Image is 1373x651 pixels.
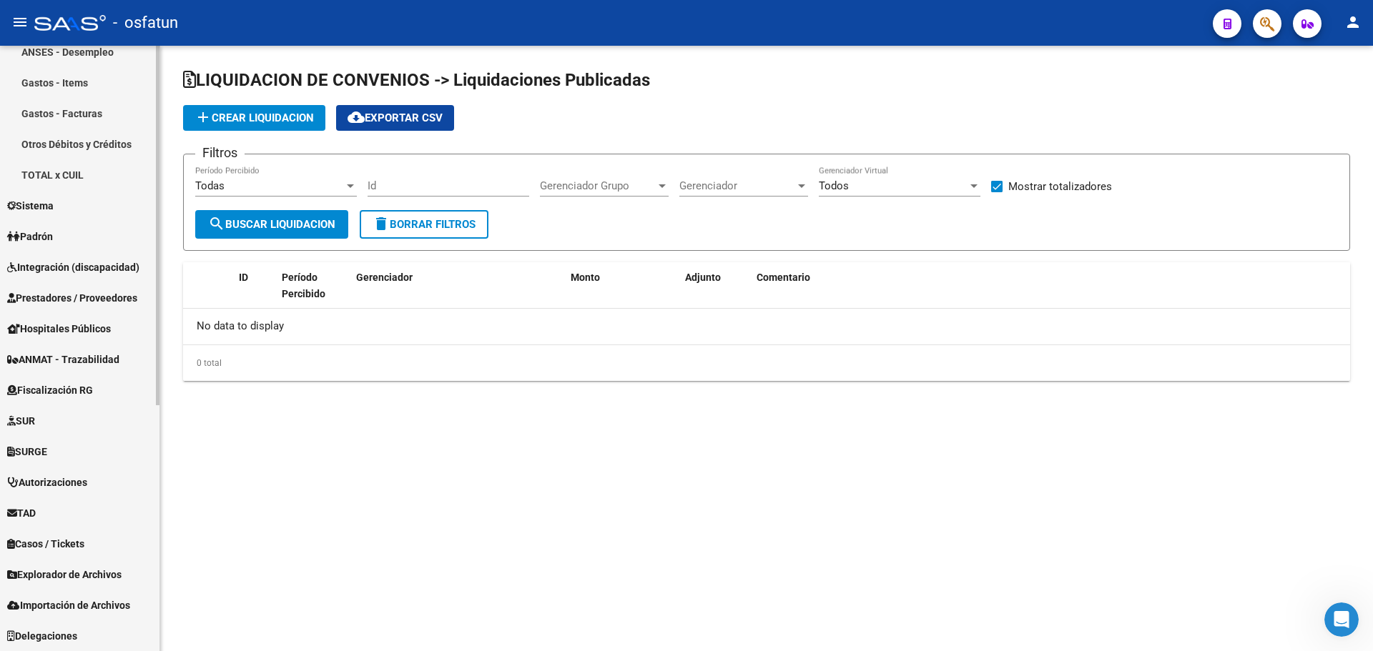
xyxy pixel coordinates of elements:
[565,262,679,325] datatable-header-cell: Monto
[356,272,413,283] span: Gerenciador
[7,567,122,582] span: Explorador de Archivos
[540,179,656,192] span: Gerenciador Grupo
[1008,178,1112,195] span: Mostrar totalizadores
[7,229,53,244] span: Padrón
[336,105,454,131] button: Exportar CSV
[571,272,600,283] span: Monto
[195,179,225,192] span: Todas
[7,352,119,367] span: ANMAT - Trazabilidad
[7,290,137,306] span: Prestadores / Proveedores
[7,321,111,337] span: Hospitales Públicos
[373,218,476,231] span: Borrar Filtros
[7,536,84,552] span: Casos / Tickets
[1324,602,1359,637] iframe: Intercom live chat
[348,111,443,124] span: Exportar CSV
[239,272,248,283] span: ID
[679,262,751,325] datatable-header-cell: Adjunto
[679,179,795,192] span: Gerenciador
[350,262,565,325] datatable-header-cell: Gerenciador
[282,272,325,299] span: Período Percibido
[7,413,35,429] span: SUR
[208,215,225,232] mat-icon: search
[195,111,314,124] span: Crear Liquidacion
[757,272,810,283] span: Comentario
[7,628,77,644] span: Delegaciones
[1344,14,1362,31] mat-icon: person
[819,179,849,192] span: Todos
[183,70,650,90] span: LIQUIDACION DE CONVENIOS -> Liquidaciones Publicadas
[685,272,721,283] span: Adjunto
[7,259,139,275] span: Integración (discapacidad)
[208,218,335,231] span: Buscar Liquidacion
[348,109,365,126] mat-icon: cloud_download
[183,105,325,131] button: Crear Liquidacion
[7,597,130,613] span: Importación de Archivos
[195,210,348,239] button: Buscar Liquidacion
[276,262,330,325] datatable-header-cell: Período Percibido
[11,14,29,31] mat-icon: menu
[7,505,36,521] span: TAD
[195,109,212,126] mat-icon: add
[7,444,47,459] span: SURGE
[360,210,488,239] button: Borrar Filtros
[183,345,1350,381] div: 0 total
[7,474,87,490] span: Autorizaciones
[7,198,54,214] span: Sistema
[7,382,93,398] span: Fiscalización RG
[195,143,245,163] h3: Filtros
[233,262,276,325] datatable-header-cell: ID
[373,215,390,232] mat-icon: delete
[113,7,178,39] span: - osfatun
